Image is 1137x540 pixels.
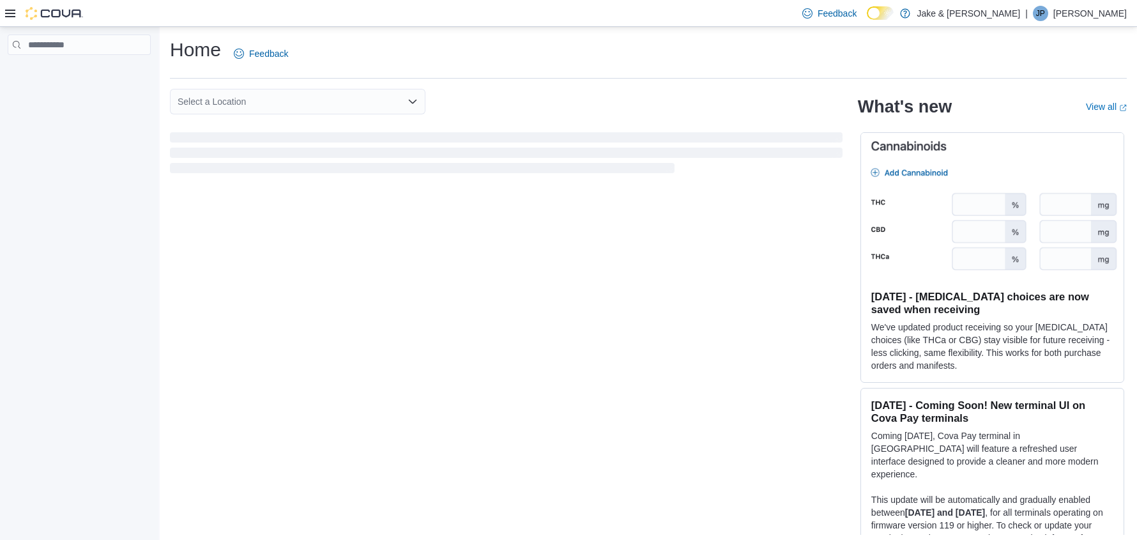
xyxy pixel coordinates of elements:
svg: External link [1119,104,1127,112]
h3: [DATE] - [MEDICAL_DATA] choices are now saved when receiving [871,290,1113,316]
h1: Home [170,37,221,63]
button: Open list of options [408,96,418,107]
a: View allExternal link [1086,102,1127,112]
h3: [DATE] - Coming Soon! New terminal UI on Cova Pay terminals [871,399,1113,424]
span: JP [1036,6,1045,21]
p: We've updated product receiving so your [MEDICAL_DATA] choices (like THCa or CBG) stay visible fo... [871,321,1113,372]
input: Dark Mode [867,6,894,20]
p: [PERSON_NAME] [1053,6,1127,21]
span: Feedback [249,47,288,60]
p: Coming [DATE], Cova Pay terminal in [GEOGRAPHIC_DATA] will feature a refreshed user interface des... [871,429,1113,481]
p: | [1025,6,1028,21]
img: Cova [26,7,83,20]
span: Loading [170,135,843,176]
span: Feedback [818,7,857,20]
a: Feedback [797,1,862,26]
nav: Complex example [8,58,151,88]
strong: [DATE] and [DATE] [905,507,985,518]
a: Feedback [229,41,293,66]
p: Jake & [PERSON_NAME] [917,6,1020,21]
h2: What's new [858,96,952,117]
div: Jake Porter [1033,6,1048,21]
